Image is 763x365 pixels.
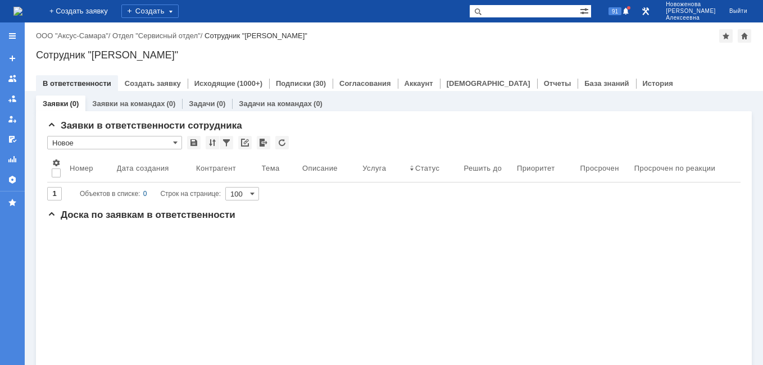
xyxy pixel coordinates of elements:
[112,31,205,40] div: /
[143,187,147,200] div: 0
[3,70,21,88] a: Заявки на командах
[239,99,312,108] a: Задачи на командах
[205,31,307,40] div: Сотрудник "[PERSON_NAME]"
[206,136,219,149] div: Сортировка...
[634,164,715,172] div: Просрочен по реакции
[80,187,221,200] i: Строк на странице:
[216,99,225,108] div: (0)
[639,4,652,18] a: Перейти в интерфейс администратора
[117,164,169,172] div: Дата создания
[112,154,192,182] th: Дата создания
[238,136,252,149] div: Скопировать ссылку на список
[275,136,289,149] div: Обновлять список
[189,99,215,108] a: Задачи
[405,79,433,88] a: Аккаунт
[166,99,175,108] div: (0)
[3,49,21,67] a: Создать заявку
[608,7,621,15] span: 91
[13,7,22,16] a: Перейти на домашнюю страницу
[47,209,235,220] span: Доска по заявкам в ответственности
[194,79,235,88] a: Исходящие
[339,79,391,88] a: Согласования
[719,29,733,43] div: Добавить в избранное
[36,31,112,40] div: /
[36,49,752,61] div: Сотрудник "[PERSON_NAME]"
[43,79,111,88] a: В ответственности
[580,5,591,16] span: Расширенный поиск
[257,154,298,182] th: Тема
[112,31,201,40] a: Отдел "Сервисный отдел"
[192,154,257,182] th: Контрагент
[666,8,716,15] span: [PERSON_NAME]
[447,79,530,88] a: [DEMOGRAPHIC_DATA]
[257,136,270,149] div: Экспорт списка
[517,164,555,172] div: Приоритет
[196,164,236,172] div: Контрагент
[580,164,619,172] div: Просрочен
[70,99,79,108] div: (0)
[187,136,201,149] div: Сохранить вид
[43,99,68,108] a: Заявки
[512,154,576,182] th: Приоритет
[276,79,311,88] a: Подписки
[3,90,21,108] a: Заявки в моей ответственности
[358,154,405,182] th: Услуга
[237,79,262,88] div: (1000+)
[13,7,22,16] img: logo
[3,130,21,148] a: Мои согласования
[70,164,93,172] div: Номер
[738,29,751,43] div: Сделать домашней страницей
[666,15,716,21] span: Алексеевна
[584,79,629,88] a: База знаний
[125,79,181,88] a: Создать заявку
[3,171,21,189] a: Настройки
[362,164,386,172] div: Услуга
[36,31,108,40] a: ООО "Аксус-Самара"
[80,190,140,198] span: Объектов в списке:
[52,158,61,167] span: Настройки
[262,164,280,172] div: Тема
[47,120,242,131] span: Заявки в ответственности сотрудника
[314,99,323,108] div: (0)
[643,79,673,88] a: История
[313,79,326,88] div: (30)
[121,4,179,18] div: Создать
[220,136,233,149] div: Фильтрация...
[3,150,21,168] a: Отчеты
[92,99,165,108] a: Заявки на командах
[464,164,502,172] div: Решить до
[65,154,112,182] th: Номер
[302,164,338,172] div: Описание
[405,154,460,182] th: Статус
[3,110,21,128] a: Мои заявки
[544,79,571,88] a: Отчеты
[666,1,716,8] span: Новоженова
[415,164,439,172] div: Статус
